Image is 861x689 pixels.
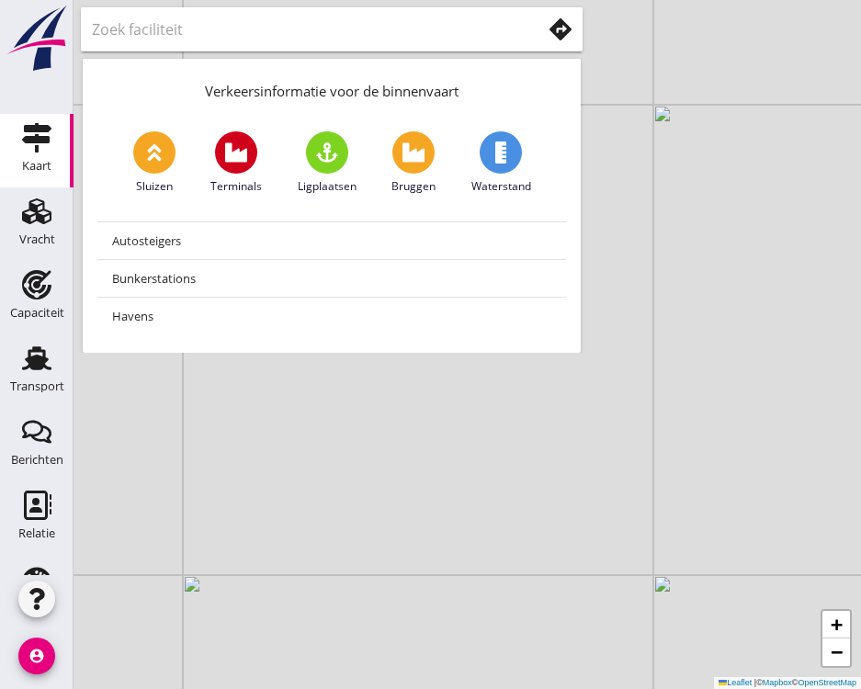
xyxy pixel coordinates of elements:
a: Leaflet [719,678,752,687]
i: account_circle [18,638,55,674]
a: Zoom in [822,611,850,638]
div: © © [714,677,861,689]
input: Zoek faciliteit [92,15,515,44]
div: Verkeersinformatie voor de binnenvaart [83,59,581,117]
div: Havens [112,305,551,327]
a: OpenStreetMap [798,678,856,687]
div: Transport [10,380,64,392]
a: Waterstand [471,131,531,195]
a: Zoom out [822,638,850,666]
span: − [831,640,843,663]
span: Waterstand [471,178,531,195]
a: Ligplaatsen [298,131,357,195]
img: logo-small.a267ee39.svg [4,5,70,73]
a: Mapbox [763,678,792,687]
a: Terminals [210,131,262,195]
span: Sluizen [136,178,173,195]
div: Kaart [22,160,51,172]
a: Bruggen [391,131,436,195]
span: Terminals [210,178,262,195]
div: Bunkerstations [112,267,551,289]
div: Autosteigers [112,230,551,252]
div: Berichten [11,454,63,466]
span: Ligplaatsen [298,178,357,195]
a: Sluizen [133,131,176,195]
div: Relatie [18,527,55,539]
span: | [754,678,756,687]
span: Bruggen [391,178,436,195]
div: Capaciteit [10,307,64,319]
span: + [831,613,843,636]
div: Vracht [19,233,55,245]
